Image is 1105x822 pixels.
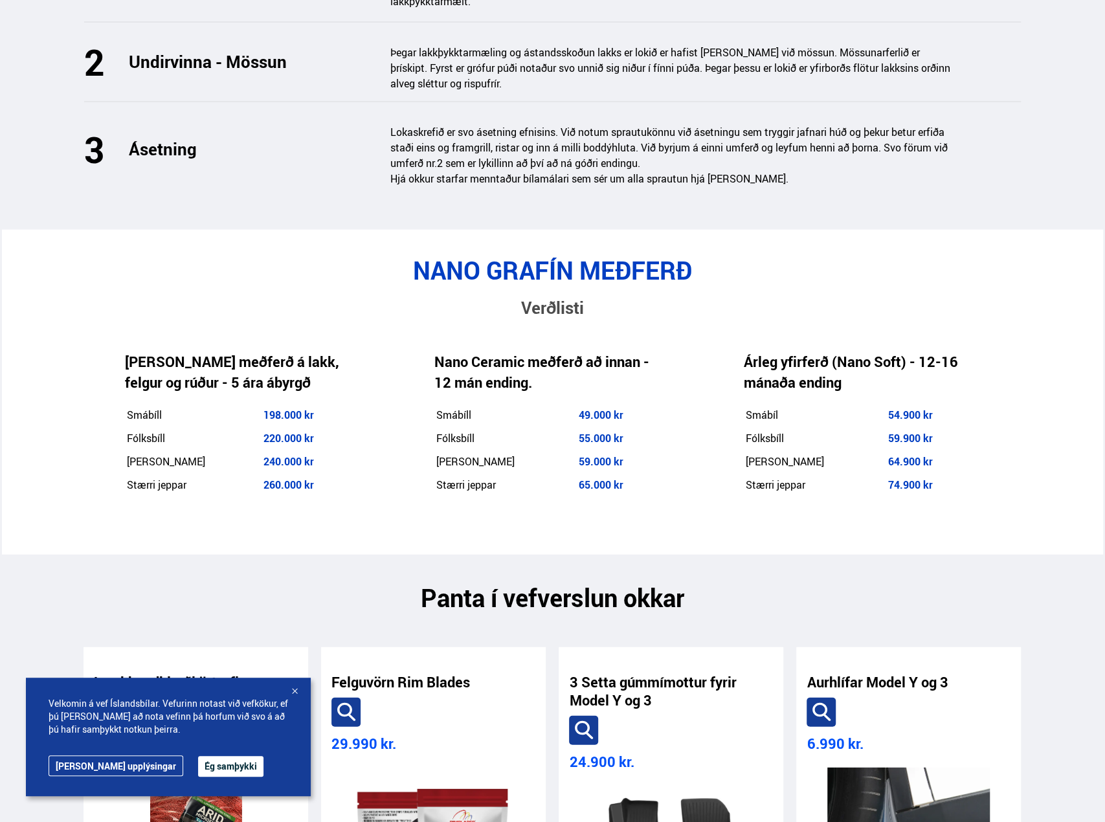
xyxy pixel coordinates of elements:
h2: Panta í vefverslun okkar [84,583,1021,612]
h2: NANO GRAFÍN MEÐFERÐ [84,256,1021,285]
p: Hjá okkur starfar menntaður bílamálari sem sér um alla sprautun hjá [PERSON_NAME]. [390,171,957,186]
span: 59.000 kr [579,454,623,469]
a: Þurrkhandklæði örtrefja [94,673,247,691]
span: 260.000 kr [263,478,314,492]
strong: 54.900 kr [888,408,933,422]
a: Aurhlífar Model Y og 3 [807,673,948,691]
span: 55.000 kr [579,431,623,445]
span: 74.900 kr [888,478,933,492]
strong: 59.900 kr [888,431,933,445]
td: Fólksbíll [745,428,886,450]
strong: 49.000 kr [579,408,623,422]
span: Velkomin á vef Íslandsbílar. Vefurinn notast við vefkökur, ef þú [PERSON_NAME] að nota vefinn þá ... [49,697,288,736]
span: 24.900 kr. [569,752,634,771]
a: [PERSON_NAME] upplýsingar [49,755,183,776]
a: 3 Setta gúmmímottur fyrir Model Y og 3 [569,673,773,709]
td: Smábíl [745,405,886,427]
span: 29.990 kr. [331,734,396,753]
a: Felguvörn Rim Blades [331,673,470,691]
span: 240.000 kr [263,454,314,469]
h4: Nano Ceramic meðferð að innan - 12 mán ending. [434,351,661,393]
td: Fólksbíll [126,428,261,450]
h4: [PERSON_NAME] meðferð á lakk, felgur og rúður - 5 ára ábyrgð [125,351,352,393]
span: 220.000 kr [263,431,314,445]
td: Fólksbíll [436,428,577,450]
td: [PERSON_NAME] [126,451,261,473]
span: Verðlisti [521,296,584,319]
button: Opna LiveChat spjallviðmót [10,5,49,44]
span: 65.000 kr [579,478,623,492]
h4: Árleg yfirferð (Nano Soft) - 12-16 mánaða ending [744,351,970,393]
p: Þegar lakkþykktarmæling og ástandsskoðun lakks er lokið er hafist [PERSON_NAME] við mössun. Mössu... [390,45,957,91]
span: 198.000 kr [263,408,314,422]
button: Ég samþykki [198,756,263,777]
span: 6.990 kr. [807,734,863,753]
p: Lokaskrefið er svo ásetning efnisins. Við notum sprautukönnu við ásetningu sem tryggir jafnari hú... [390,124,957,171]
td: Smábíll [126,405,261,427]
td: Smábíll [436,405,577,427]
td: Stærri jeppar [436,474,577,496]
td: [PERSON_NAME] [745,451,886,473]
h3: Undirvinna - Mössun [129,52,379,71]
td: Stærri jeppar [745,474,886,496]
h3: Ásetning [129,139,379,159]
td: [PERSON_NAME] [436,451,577,473]
strong: 64.900 kr [888,454,933,469]
td: Stærri jeppar [126,474,261,496]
